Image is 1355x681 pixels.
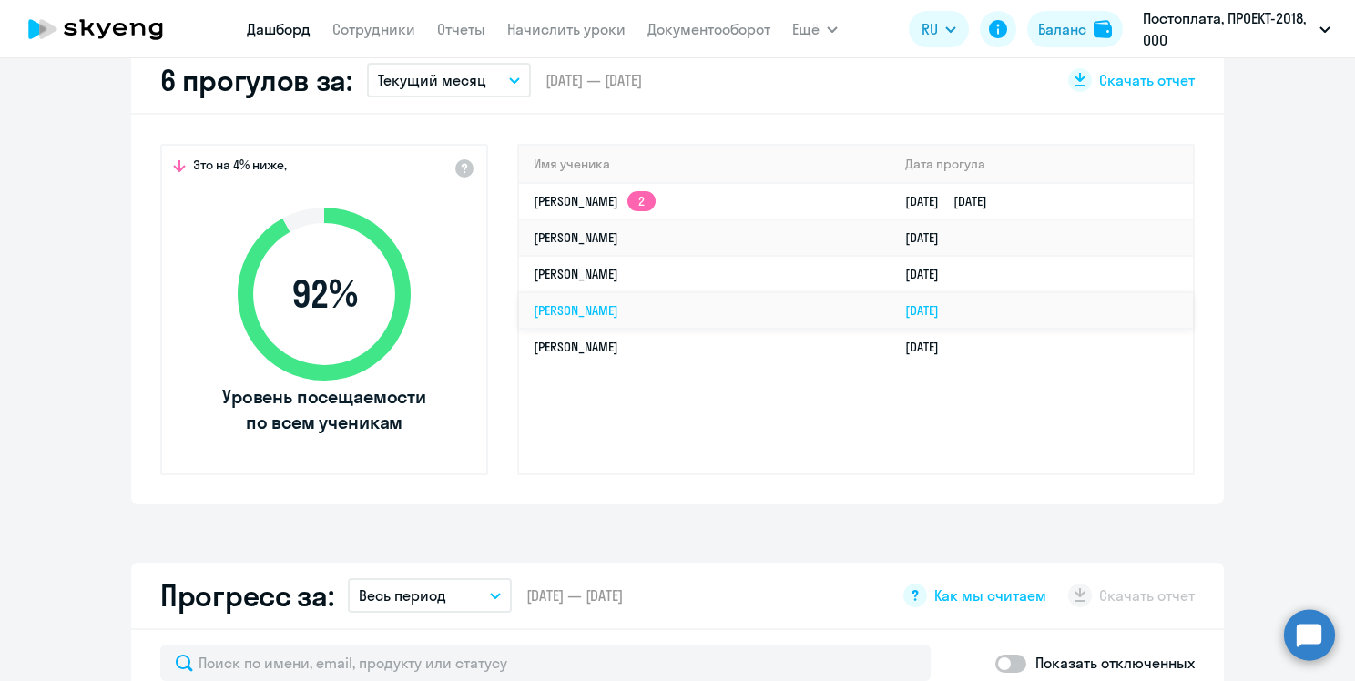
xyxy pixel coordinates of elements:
a: [PERSON_NAME] [534,229,618,246]
a: [DATE] [905,229,953,246]
button: Весь период [348,578,512,613]
span: [DATE] — [DATE] [545,70,642,90]
h2: 6 прогулов за: [160,62,352,98]
app-skyeng-badge: 2 [627,191,656,211]
a: Документооборот [647,20,770,38]
button: Балансbalance [1027,11,1123,47]
p: Весь период [359,584,446,606]
span: RU [922,18,938,40]
span: Ещё [792,18,820,40]
th: Имя ученика [519,146,891,183]
span: Скачать отчет [1099,70,1195,90]
th: Дата прогула [891,146,1193,183]
span: Уровень посещаемости по всем ученикам [219,384,429,435]
h2: Прогресс за: [160,577,333,614]
input: Поиск по имени, email, продукту или статусу [160,645,931,681]
a: [DATE] [905,339,953,355]
a: [PERSON_NAME] [534,339,618,355]
div: Баланс [1038,18,1086,40]
a: [DATE][DATE] [905,193,1002,209]
a: [PERSON_NAME] [534,266,618,282]
span: Это на 4% ниже, [193,157,287,178]
span: 92 % [219,272,429,316]
a: Сотрудники [332,20,415,38]
button: RU [909,11,969,47]
button: Текущий месяц [367,63,531,97]
p: Показать отключенных [1035,652,1195,674]
button: Ещё [792,11,838,47]
img: balance [1094,20,1112,38]
a: [PERSON_NAME]2 [534,193,656,209]
span: Как мы считаем [934,585,1046,605]
a: [DATE] [905,302,953,319]
a: Начислить уроки [507,20,626,38]
a: Дашборд [247,20,311,38]
a: [DATE] [905,266,953,282]
a: [PERSON_NAME] [534,302,618,319]
a: Отчеты [437,20,485,38]
button: Постоплата, ПРОЕКТ-2018, ООО [1134,7,1340,51]
p: Постоплата, ПРОЕКТ-2018, ООО [1143,7,1312,51]
span: [DATE] — [DATE] [526,585,623,605]
p: Текущий месяц [378,69,486,91]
